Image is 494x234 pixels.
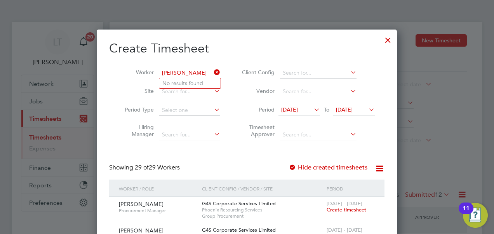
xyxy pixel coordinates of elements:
span: Group Procurement [202,213,323,219]
span: Procurement Manager [119,208,196,214]
div: Period [325,180,377,197]
div: Worker / Role [117,180,200,197]
input: Search for... [280,86,357,97]
span: To [322,105,332,115]
h2: Create Timesheet [109,40,384,57]
button: Open Resource Center, 11 new notifications [463,203,488,228]
label: Period [240,106,275,113]
label: Worker [119,69,154,76]
label: Timesheet Approver [240,124,275,138]
span: [DATE] - [DATE] [327,200,362,207]
span: G4S Corporate Services Limited [202,227,276,233]
div: Showing [109,164,181,172]
span: 29 Workers [135,164,180,171]
input: Search for... [280,129,357,140]
span: Phoenix Resourcing Services [202,207,323,213]
li: No results found [159,78,221,88]
label: Vendor [240,87,275,94]
span: [DATE] [336,106,353,113]
input: Select one [159,105,220,116]
label: Hiring Manager [119,124,154,138]
span: Create timesheet [327,206,366,213]
div: Client Config / Vendor / Site [200,180,325,197]
input: Search for... [280,68,357,79]
input: Search for... [159,129,220,140]
input: Search for... [159,86,220,97]
span: [DATE] - [DATE] [327,227,362,233]
span: [DATE] [281,106,298,113]
span: [PERSON_NAME] [119,227,164,234]
label: Client Config [240,69,275,76]
input: Search for... [159,68,220,79]
label: Period Type [119,106,154,113]
span: 29 of [135,164,149,171]
label: Site [119,87,154,94]
span: [PERSON_NAME] [119,201,164,208]
div: 11 [463,208,470,218]
span: G4S Corporate Services Limited [202,200,276,207]
label: Hide created timesheets [289,164,367,171]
